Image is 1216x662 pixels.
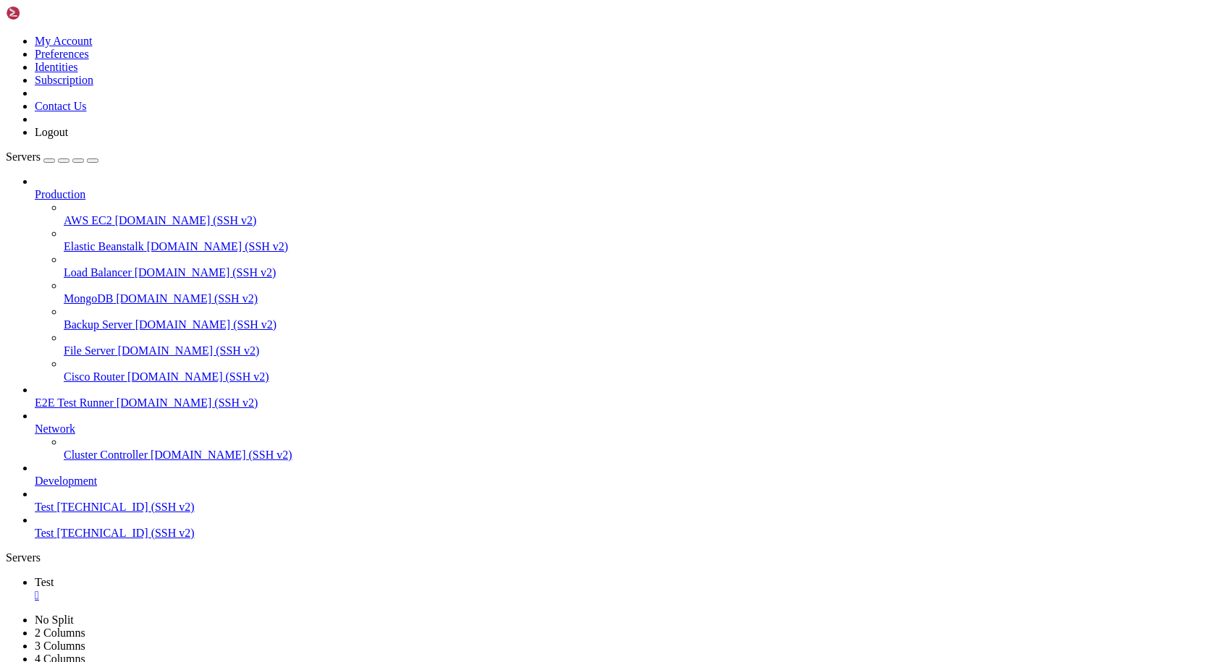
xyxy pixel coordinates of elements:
[64,201,1210,227] li: AWS EC2 [DOMAIN_NAME] (SSH v2)
[35,100,87,112] a: Contact Us
[35,175,1210,383] li: Production
[64,305,1210,331] li: Backup Server [DOMAIN_NAME] (SSH v2)
[127,370,269,383] span: [DOMAIN_NAME] (SSH v2)
[56,501,194,513] span: [TECHNICAL_ID] (SSH v2)
[35,488,1210,514] li: Test [TECHNICAL_ID] (SSH v2)
[35,409,1210,462] li: Network
[115,214,257,226] span: [DOMAIN_NAME] (SSH v2)
[117,396,258,409] span: [DOMAIN_NAME] (SSH v2)
[64,266,1210,279] a: Load Balancer [DOMAIN_NAME] (SSH v2)
[35,527,54,539] span: Test
[35,576,54,588] span: Test
[35,501,1210,514] a: Test [TECHNICAL_ID] (SSH v2)
[35,501,54,513] span: Test
[35,627,85,639] a: 2 Columns
[35,640,85,652] a: 3 Columns
[35,48,89,60] a: Preferences
[64,240,144,253] span: Elastic Beanstalk
[64,240,1210,253] a: Elastic Beanstalk [DOMAIN_NAME] (SSH v2)
[35,527,1210,540] a: Test [TECHNICAL_ID] (SSH v2)
[6,150,41,163] span: Servers
[135,266,276,279] span: [DOMAIN_NAME] (SSH v2)
[35,475,97,487] span: Development
[135,318,277,331] span: [DOMAIN_NAME] (SSH v2)
[64,214,112,226] span: AWS EC2
[64,370,1210,383] a: Cisco Router [DOMAIN_NAME] (SSH v2)
[64,449,1210,462] a: Cluster Controller [DOMAIN_NAME] (SSH v2)
[35,61,78,73] a: Identities
[64,449,148,461] span: Cluster Controller
[147,240,289,253] span: [DOMAIN_NAME] (SSH v2)
[64,318,1210,331] a: Backup Server [DOMAIN_NAME] (SSH v2)
[6,551,1210,564] div: Servers
[35,188,85,200] span: Production
[35,423,1210,436] a: Network
[56,527,194,539] span: [TECHNICAL_ID] (SSH v2)
[64,214,1210,227] a: AWS EC2 [DOMAIN_NAME] (SSH v2)
[35,35,93,47] a: My Account
[35,475,1210,488] a: Development
[35,126,68,138] a: Logout
[64,331,1210,357] li: File Server [DOMAIN_NAME] (SSH v2)
[64,279,1210,305] li: MongoDB [DOMAIN_NAME] (SSH v2)
[6,6,89,20] img: Shellngn
[116,292,258,305] span: [DOMAIN_NAME] (SSH v2)
[35,462,1210,488] li: Development
[64,266,132,279] span: Load Balancer
[35,383,1210,409] li: E2E Test Runner [DOMAIN_NAME] (SSH v2)
[64,357,1210,383] li: Cisco Router [DOMAIN_NAME] (SSH v2)
[35,74,93,86] a: Subscription
[64,370,124,383] span: Cisco Router
[35,614,74,626] a: No Split
[64,318,132,331] span: Backup Server
[64,436,1210,462] li: Cluster Controller [DOMAIN_NAME] (SSH v2)
[64,344,1210,357] a: File Server [DOMAIN_NAME] (SSH v2)
[35,396,1210,409] a: E2E Test Runner [DOMAIN_NAME] (SSH v2)
[35,576,1210,602] a: Test
[64,344,115,357] span: File Server
[151,449,292,461] span: [DOMAIN_NAME] (SSH v2)
[35,589,1210,602] a: 
[64,292,1210,305] a: MongoDB [DOMAIN_NAME] (SSH v2)
[35,396,114,409] span: E2E Test Runner
[35,514,1210,540] li: Test [TECHNICAL_ID] (SSH v2)
[35,423,75,435] span: Network
[64,253,1210,279] li: Load Balancer [DOMAIN_NAME] (SSH v2)
[6,150,98,163] a: Servers
[118,344,260,357] span: [DOMAIN_NAME] (SSH v2)
[64,227,1210,253] li: Elastic Beanstalk [DOMAIN_NAME] (SSH v2)
[64,292,113,305] span: MongoDB
[35,188,1210,201] a: Production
